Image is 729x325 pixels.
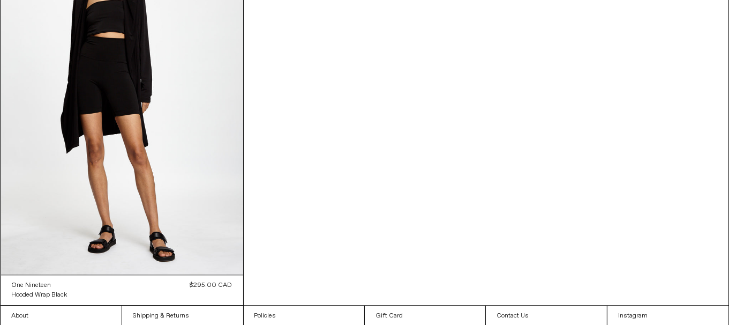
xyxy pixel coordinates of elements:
div: $295.00 CAD [190,280,232,290]
a: One Nineteen [12,280,67,290]
div: One Nineteen [12,281,51,290]
a: Hooded Wrap Black [12,290,67,300]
